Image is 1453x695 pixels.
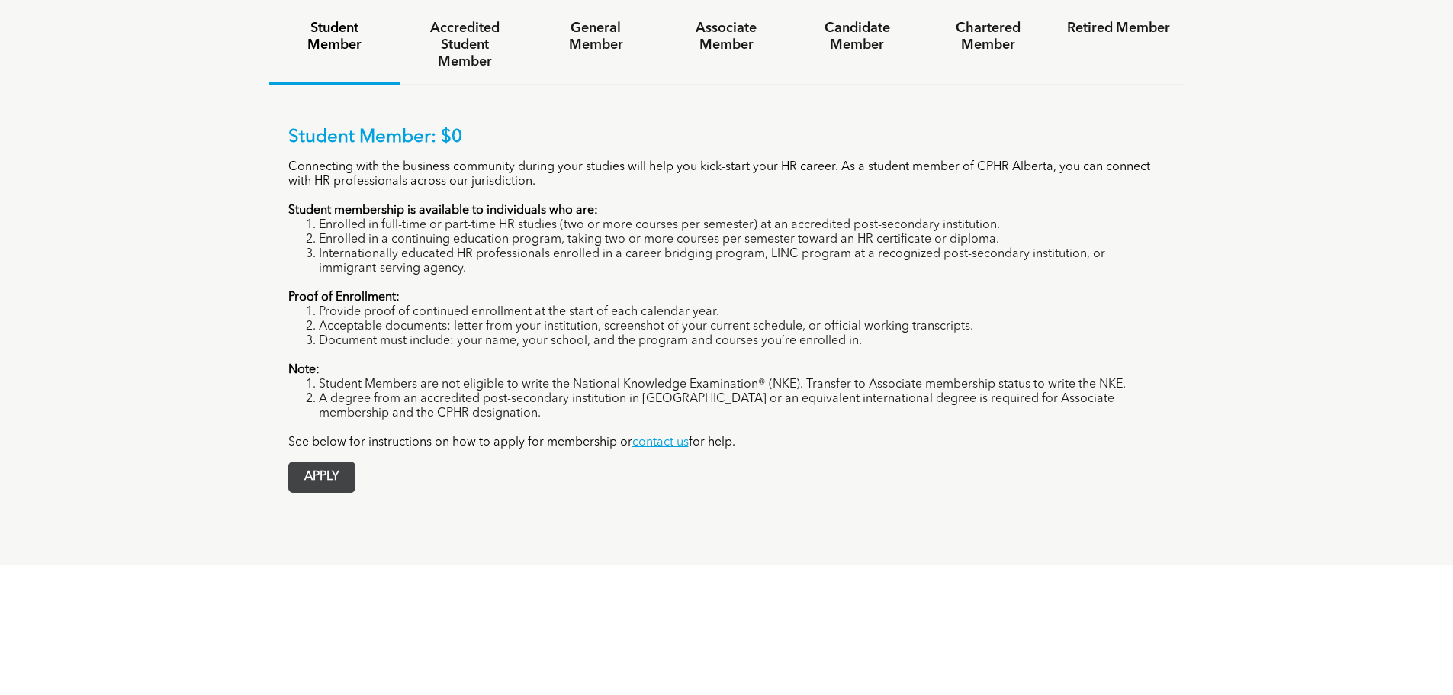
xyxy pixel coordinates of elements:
li: Enrolled in a continuing education program, taking two or more courses per semester toward an HR ... [319,233,1165,247]
h4: Retired Member [1067,20,1170,37]
h4: Accredited Student Member [413,20,516,70]
li: Internationally educated HR professionals enrolled in a career bridging program, LINC program at ... [319,247,1165,276]
strong: Student membership is available to individuals who are: [288,204,598,217]
li: Enrolled in full-time or part-time HR studies (two or more courses per semester) at an accredited... [319,218,1165,233]
li: Student Members are not eligible to write the National Knowledge Examination® (NKE). Transfer to ... [319,378,1165,392]
li: A degree from an accredited post-secondary institution in [GEOGRAPHIC_DATA] or an equivalent inte... [319,392,1165,421]
h4: Student Member [283,20,386,53]
li: Provide proof of continued enrollment at the start of each calendar year. [319,305,1165,320]
h4: Chartered Member [937,20,1040,53]
h4: Associate Member [675,20,778,53]
strong: Proof of Enrollment: [288,291,400,304]
li: Acceptable documents: letter from your institution, screenshot of your current schedule, or offic... [319,320,1165,334]
a: contact us [632,436,689,449]
h4: Candidate Member [805,20,908,53]
a: APPLY [288,462,355,493]
h4: General Member [544,20,647,53]
li: Document must include: your name, your school, and the program and courses you’re enrolled in. [319,334,1165,349]
p: Student Member: $0 [288,127,1165,149]
span: APPLY [289,462,355,492]
p: See below for instructions on how to apply for membership or for help. [288,436,1165,450]
strong: Note: [288,364,320,376]
p: Connecting with the business community during your studies will help you kick-start your HR caree... [288,160,1165,189]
